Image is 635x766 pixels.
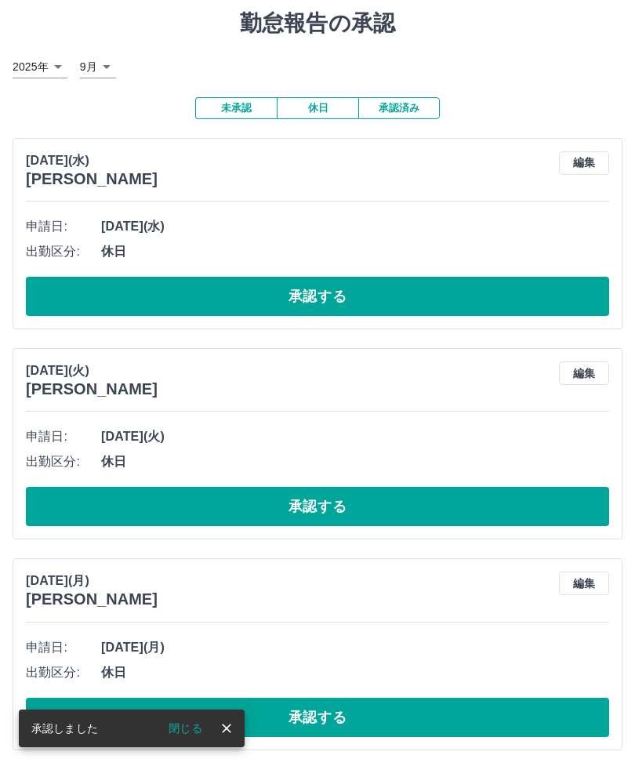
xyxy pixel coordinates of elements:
[156,717,215,740] button: 閉じる
[101,663,609,682] span: 休日
[195,97,277,119] button: 未承認
[26,487,609,526] button: 承認する
[559,572,609,595] button: 編集
[215,717,238,740] button: close
[13,10,622,37] h1: 勤怠報告の承認
[26,380,158,398] h3: [PERSON_NAME]
[26,277,609,316] button: 承認する
[101,217,609,236] span: [DATE](水)
[80,56,116,78] div: 9月
[559,361,609,385] button: 編集
[277,97,358,119] button: 休日
[26,590,158,608] h3: [PERSON_NAME]
[26,151,158,170] p: [DATE](水)
[26,217,101,236] span: 申請日:
[26,638,101,657] span: 申請日:
[26,698,609,737] button: 承認する
[559,151,609,175] button: 編集
[101,638,609,657] span: [DATE](月)
[358,97,440,119] button: 承認済み
[26,663,101,682] span: 出勤区分:
[101,427,609,446] span: [DATE](火)
[31,714,98,742] div: 承認しました
[13,56,67,78] div: 2025年
[26,361,158,380] p: [DATE](火)
[26,427,101,446] span: 申請日:
[26,572,158,590] p: [DATE](月)
[26,170,158,188] h3: [PERSON_NAME]
[26,452,101,471] span: 出勤区分:
[26,242,101,261] span: 出勤区分:
[101,452,609,471] span: 休日
[101,242,609,261] span: 休日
